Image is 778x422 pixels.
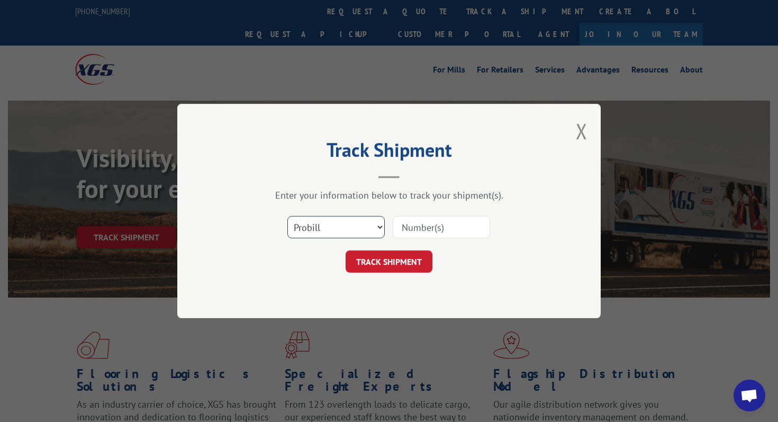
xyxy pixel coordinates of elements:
h2: Track Shipment [230,142,548,163]
a: Open chat [734,380,765,411]
button: TRACK SHIPMENT [346,250,432,273]
div: Enter your information below to track your shipment(s). [230,189,548,201]
button: Close modal [576,117,587,145]
input: Number(s) [393,216,490,238]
